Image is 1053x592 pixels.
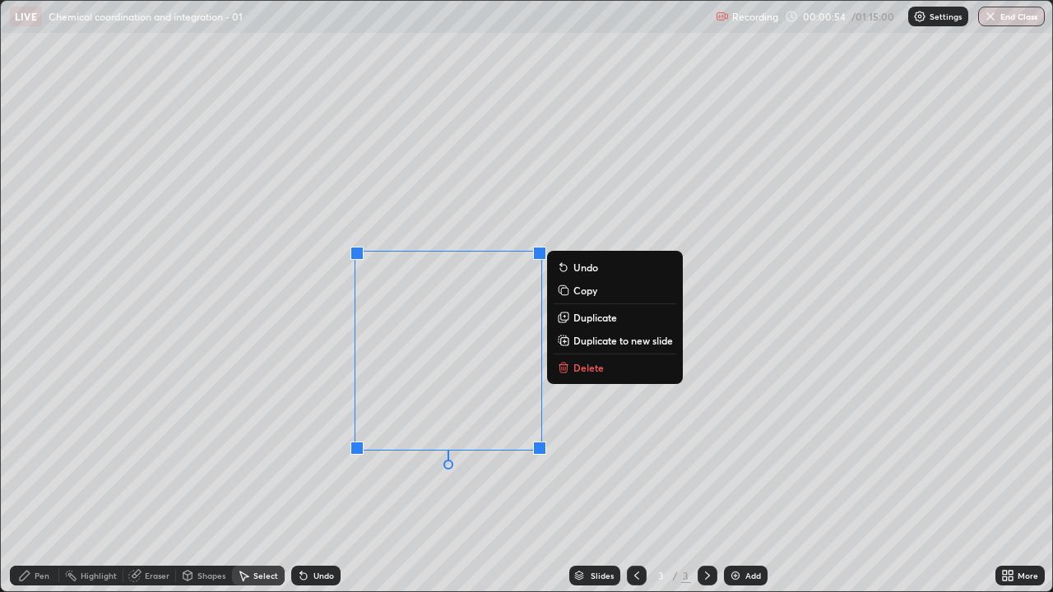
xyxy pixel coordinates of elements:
[716,10,729,23] img: recording.375f2c34.svg
[1018,571,1038,580] div: More
[554,331,676,350] button: Duplicate to new slide
[554,358,676,377] button: Delete
[978,7,1045,26] button: End Class
[313,571,334,580] div: Undo
[35,571,49,580] div: Pen
[554,308,676,327] button: Duplicate
[554,257,676,277] button: Undo
[984,10,997,23] img: end-class-cross
[145,571,169,580] div: Eraser
[732,11,778,23] p: Recording
[253,571,278,580] div: Select
[591,571,614,580] div: Slides
[81,571,117,580] div: Highlight
[554,280,676,300] button: Copy
[15,10,37,23] p: LIVE
[673,571,678,580] div: /
[197,571,225,580] div: Shapes
[573,284,597,297] p: Copy
[913,10,926,23] img: class-settings-icons
[653,571,670,580] div: 3
[729,569,742,582] img: add-slide-button
[930,12,962,21] p: Settings
[573,261,598,274] p: Undo
[573,311,617,324] p: Duplicate
[745,571,761,580] div: Add
[49,10,243,23] p: Chemical coordination and integration - 01
[681,568,691,583] div: 3
[573,361,604,374] p: Delete
[573,334,673,347] p: Duplicate to new slide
